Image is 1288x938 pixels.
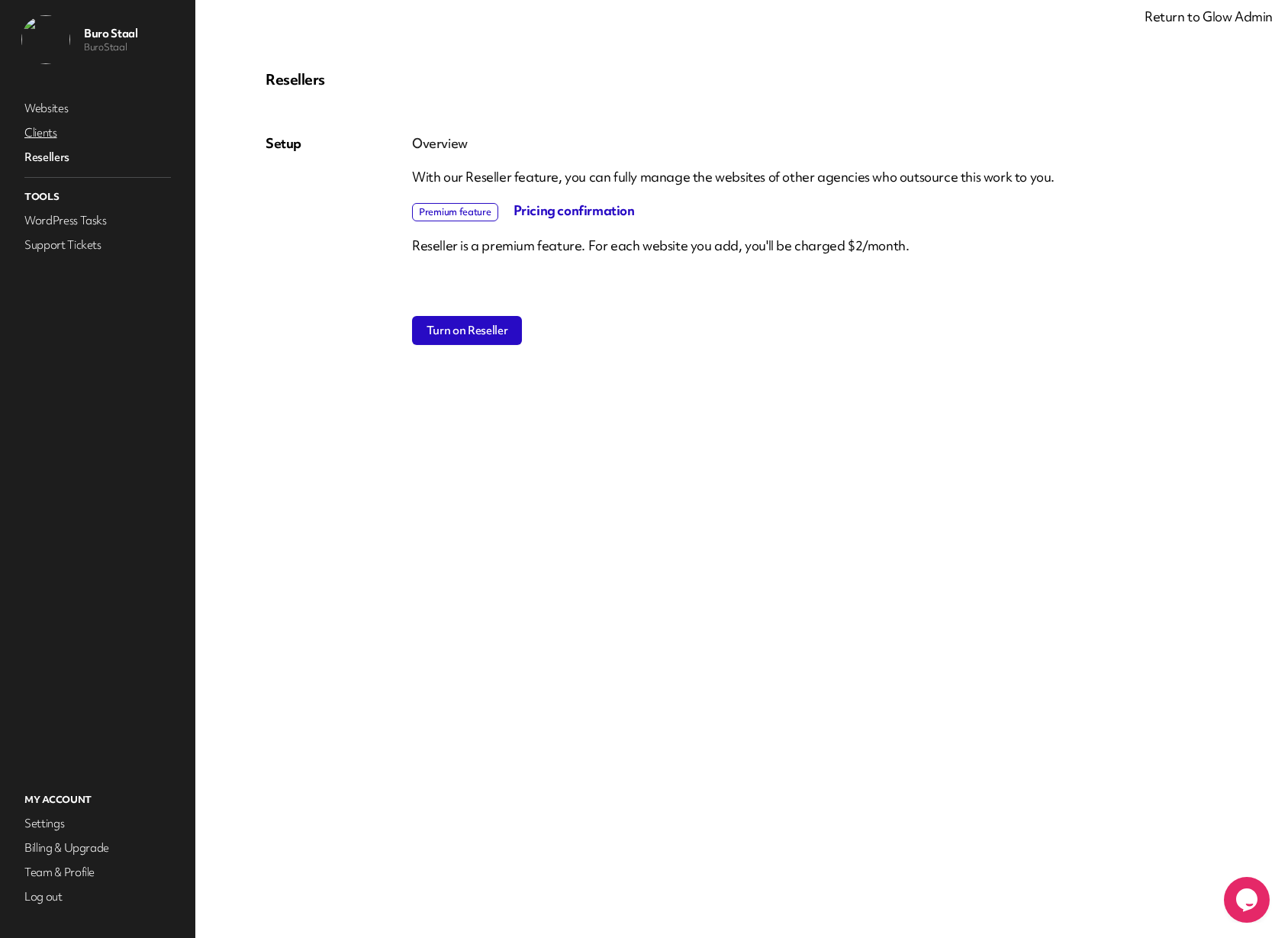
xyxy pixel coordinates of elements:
[1145,8,1273,25] a: Return to Glow Admin
[84,26,138,41] p: Buro Staal
[21,790,174,810] p: My Account
[21,210,174,231] a: WordPress Tasks
[21,837,174,859] a: Billing & Upgrade
[412,203,498,221] span: Premium feature
[84,41,138,53] p: BuroStaal
[21,187,174,207] p: Tools
[21,813,174,834] a: Settings
[21,234,174,256] a: Support Tickets
[412,168,1218,186] p: With our Reseller feature, you can fully manage the websites of other agencies who outsource this...
[21,122,174,143] a: Clients
[21,862,174,883] a: Team & Profile
[266,134,301,153] a: Setup
[266,70,1218,89] p: Resellers
[1224,877,1273,923] iframe: chat widget
[21,98,174,119] a: Websites
[412,134,1218,153] p: Overview
[412,237,1218,255] p: Reseller is a premium feature. For each website you add, you'll be charged $2/month.
[412,316,522,345] button: Turn on Reseller
[21,886,174,907] a: Log out
[21,147,174,168] a: Resellers
[412,201,1218,221] p: Pricing confirmation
